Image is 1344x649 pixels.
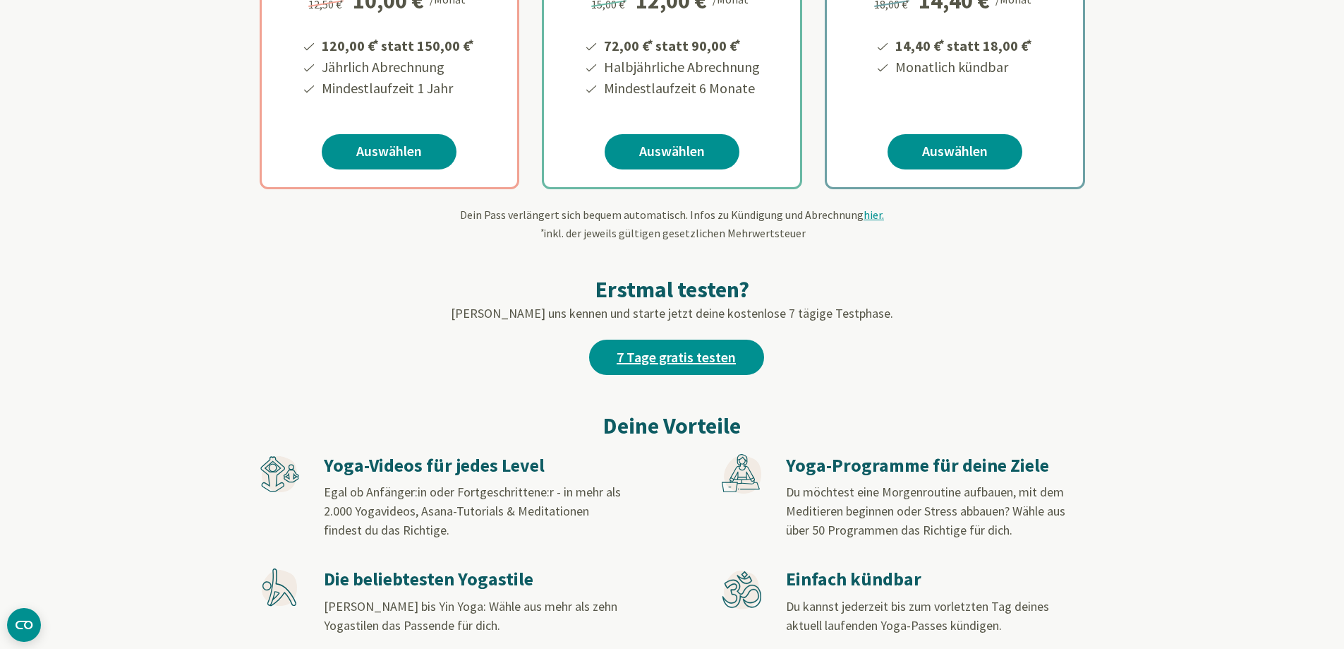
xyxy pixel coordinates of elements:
[320,32,476,56] li: 120,00 € statt 150,00 €
[322,134,456,169] a: Auswählen
[888,134,1022,169] a: Auswählen
[539,226,806,240] span: inkl. der jeweils gültigen gesetzlichen Mehrwertsteuer
[602,56,760,78] li: Halbjährliche Abrechnung
[324,598,617,633] span: [PERSON_NAME] bis Yin Yoga: Wähle aus mehr als zehn Yogastilen das Passende für dich.
[602,32,760,56] li: 72,00 € statt 90,00 €
[786,598,1049,633] span: Du kannst jederzeit bis zum vorletzten Tag deines aktuell laufenden Yoga-Passes kündigen.
[893,56,1034,78] li: Monatlich kündbar
[786,484,1065,538] span: Du möchtest eine Morgenroutine aufbauen, mit dem Meditieren beginnen oder Stress abbauen? Wähle a...
[260,206,1085,242] div: Dein Pass verlängert sich bequem automatisch. Infos zu Kündigung und Abrechnung
[324,454,622,477] h3: Yoga-Videos für jedes Level
[260,304,1085,323] p: [PERSON_NAME] uns kennen und starte jetzt deine kostenlose 7 tägige Testphase.
[786,568,1084,591] h3: Einfach kündbar
[602,78,760,99] li: Mindestlaufzeit 6 Monate
[320,78,476,99] li: Mindestlaufzeit 1 Jahr
[589,340,764,375] a: 7 Tage gratis testen
[260,275,1085,304] h2: Erstmal testen?
[324,484,621,538] span: Egal ob Anfänger:in oder Fortgeschrittene:r - in mehr als 2.000 Yogavideos, Asana-Tutorials & Med...
[786,454,1084,477] h3: Yoga-Programme für deine Ziele
[260,409,1085,443] h2: Deine Vorteile
[320,56,476,78] li: Jährlich Abrechnung
[864,208,884,222] span: hier.
[324,568,622,591] h3: Die beliebtesten Yogastile
[7,608,41,642] button: CMP-Widget öffnen
[893,32,1034,56] li: 14,40 € statt 18,00 €
[605,134,739,169] a: Auswählen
